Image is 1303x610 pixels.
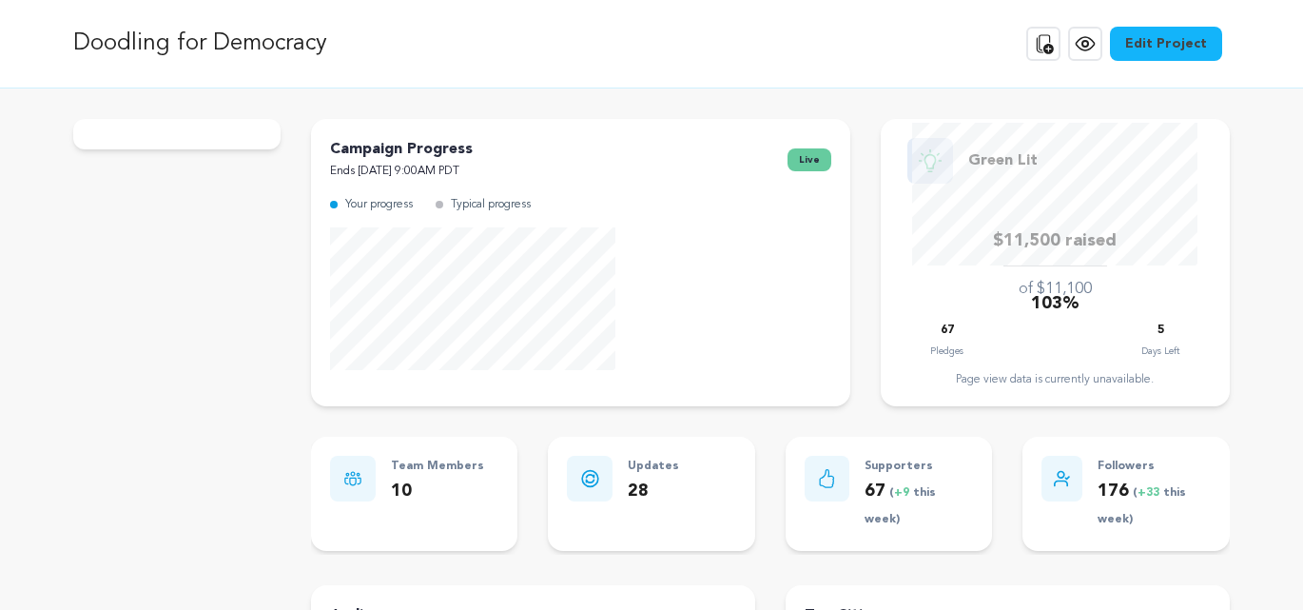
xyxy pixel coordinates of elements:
p: 103% [1031,290,1079,318]
p: Updates [628,456,679,478]
p: Days Left [1141,342,1179,361]
span: live [788,148,831,171]
span: +9 [894,487,913,499]
p: 176 [1098,478,1211,533]
a: Edit Project [1110,27,1222,61]
div: Page view data is currently unavailable. [900,372,1211,387]
p: Typical progress [451,194,531,216]
p: 10 [391,478,484,505]
p: of $11,100 [1019,278,1092,301]
p: Ends [DATE] 9:00AM PDT [330,161,473,183]
p: Campaign Progress [330,138,473,161]
p: 28 [628,478,679,505]
p: 67 [941,320,954,342]
p: 5 [1157,320,1164,342]
span: +33 [1138,487,1163,499]
p: Supporters [865,456,973,478]
p: Doodling for Democracy [73,27,327,61]
p: Followers [1098,456,1211,478]
p: Pledges [930,342,963,361]
span: ( this week) [865,487,936,526]
span: ( this week) [1098,487,1186,526]
p: Your progress [345,194,413,216]
p: 67 [865,478,973,533]
p: Team Members [391,456,484,478]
